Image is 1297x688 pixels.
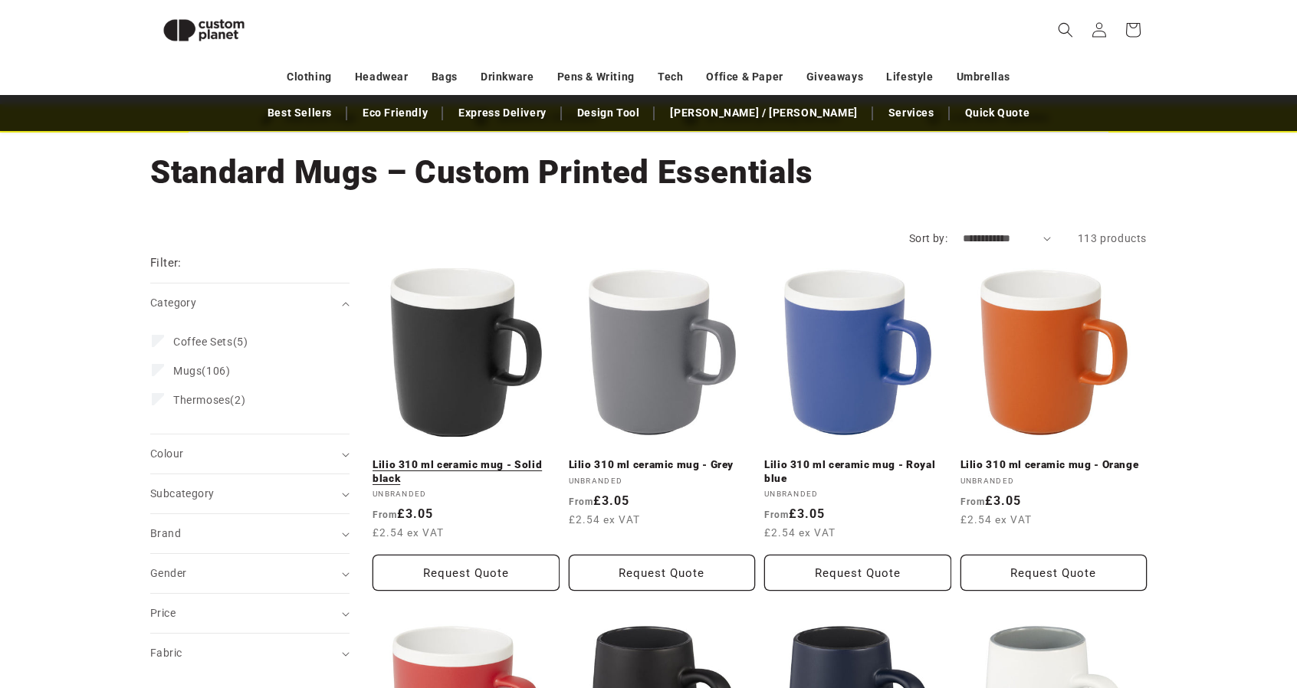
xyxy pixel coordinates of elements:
[150,607,176,619] span: Price
[173,365,202,377] span: Mugs
[373,555,560,591] button: Request Quote
[173,335,248,349] span: (5)
[662,100,865,126] a: [PERSON_NAME] / [PERSON_NAME]
[909,232,947,244] label: Sort by:
[150,647,182,659] span: Fabric
[355,100,435,126] a: Eco Friendly
[150,254,182,272] h2: Filter:
[557,64,635,90] a: Pens & Writing
[706,64,783,90] a: Office & Paper
[150,6,258,54] img: Custom Planet
[150,296,196,309] span: Category
[150,514,350,553] summary: Brand (0 selected)
[150,283,350,323] summary: Category (0 selected)
[569,458,756,472] a: Lilio 310 ml ceramic mug - Grey
[957,100,1038,126] a: Quick Quote
[150,554,350,593] summary: Gender (0 selected)
[173,364,230,378] span: (106)
[806,64,863,90] a: Giveaways
[150,434,350,473] summary: Colour (0 selected)
[886,64,933,90] a: Lifestyle
[150,634,350,673] summary: Fabric (0 selected)
[150,474,350,513] summary: Subcategory (0 selected)
[173,394,230,406] span: Thermoses
[150,152,1147,193] h1: Standard Mugs – Custom Printed Essentials
[150,594,350,633] summary: Price
[355,64,409,90] a: Headwear
[1041,523,1297,688] iframe: Chat Widget
[150,567,186,579] span: Gender
[481,64,534,90] a: Drinkware
[658,64,683,90] a: Tech
[173,336,233,348] span: Coffee Sets
[569,555,756,591] button: Request Quote
[764,555,951,591] button: Request Quote
[451,100,554,126] a: Express Delivery
[287,64,332,90] a: Clothing
[957,64,1010,90] a: Umbrellas
[150,447,183,460] span: Colour
[960,555,1148,591] button: Request Quote
[1078,232,1147,244] span: 113 products
[764,458,951,485] a: Lilio 310 ml ceramic mug - Royal blue
[150,487,214,500] span: Subcategory
[150,527,181,539] span: Brand
[960,458,1148,472] a: Lilio 310 ml ceramic mug - Orange
[432,64,458,90] a: Bags
[570,100,648,126] a: Design Tool
[1049,13,1082,47] summary: Search
[173,393,245,407] span: (2)
[260,100,340,126] a: Best Sellers
[373,458,560,485] a: Lilio 310 ml ceramic mug - Solid black
[881,100,942,126] a: Services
